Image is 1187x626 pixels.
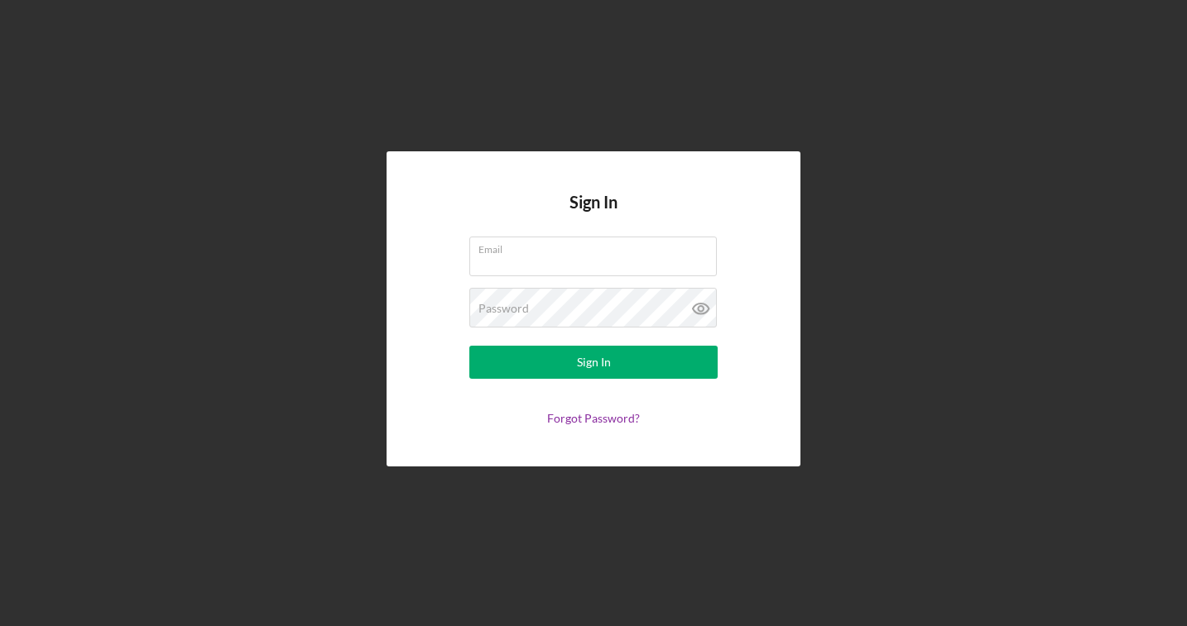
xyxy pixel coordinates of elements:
[569,193,618,237] h4: Sign In
[547,411,640,425] a: Forgot Password?
[478,302,529,315] label: Password
[478,237,717,256] label: Email
[469,346,718,379] button: Sign In
[577,346,611,379] div: Sign In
